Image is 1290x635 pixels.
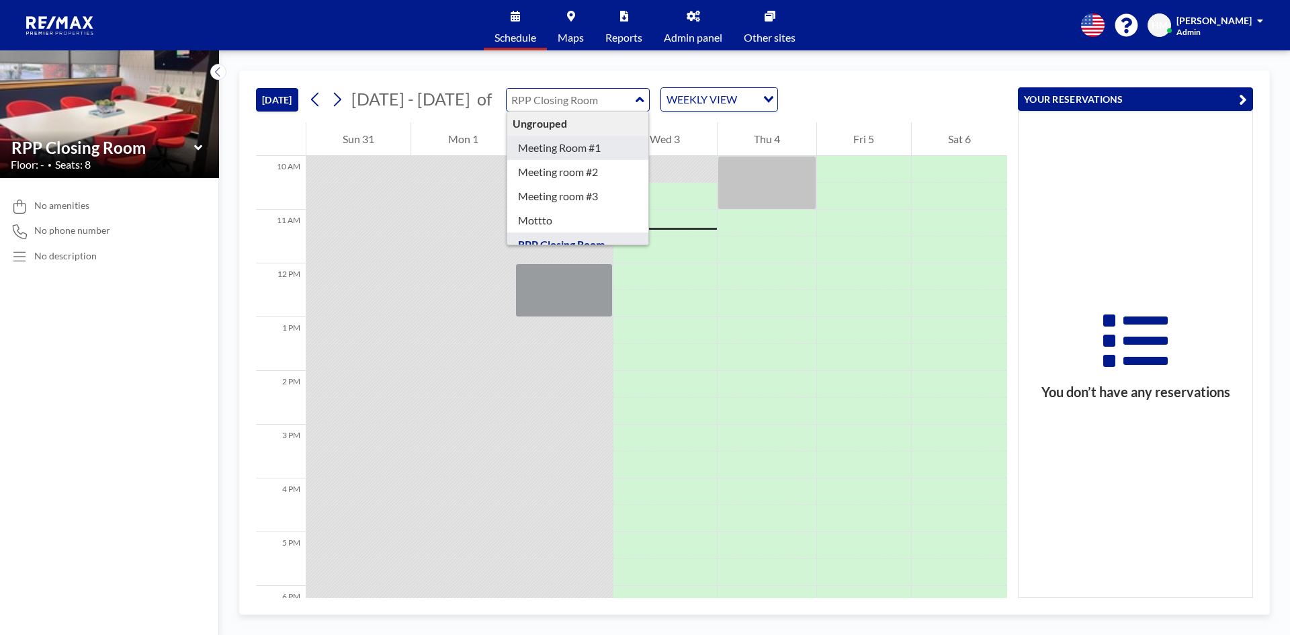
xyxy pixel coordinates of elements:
input: RPP Closing Room [507,89,636,111]
span: Admin [1176,27,1201,37]
span: Reports [605,32,642,43]
img: organization-logo [21,12,99,39]
div: Meeting room #3 [507,184,649,208]
div: 1 PM [256,317,306,371]
input: RPP Closing Room [11,138,194,157]
span: of [477,89,492,110]
div: Fri 5 [817,122,910,156]
div: Mon 1 [411,122,514,156]
div: RPP Closing Room [507,232,649,257]
div: Ungrouped [507,112,649,136]
div: Mottto [507,208,649,232]
span: No amenities [34,200,89,212]
button: [DATE] [256,88,298,112]
div: Search for option [661,88,777,111]
div: Wed 3 [613,122,716,156]
div: 10 AM [256,156,306,210]
div: 4 PM [256,478,306,532]
div: Thu 4 [718,122,816,156]
div: Meeting room #2 [507,160,649,184]
input: Search for option [741,91,755,108]
span: No phone number [34,224,110,237]
h3: You don’t have any reservations [1019,384,1252,400]
span: WEEKLY VIEW [664,91,740,108]
div: Sun 31 [306,122,411,156]
div: Meeting Room #1 [507,136,649,160]
span: Other sites [744,32,795,43]
span: HM [1152,19,1168,32]
span: Schedule [494,32,536,43]
span: [DATE] - [DATE] [351,89,470,109]
div: 12 PM [256,263,306,317]
div: 5 PM [256,532,306,586]
span: Seats: 8 [55,158,91,171]
div: 3 PM [256,425,306,478]
div: Sat 6 [912,122,1007,156]
span: Floor: - [11,158,44,171]
div: No description [34,250,97,262]
span: Maps [558,32,584,43]
button: YOUR RESERVATIONS [1018,87,1253,111]
span: Admin panel [664,32,722,43]
div: 2 PM [256,371,306,425]
span: [PERSON_NAME] [1176,15,1252,26]
div: 11 AM [256,210,306,263]
span: • [48,161,52,169]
